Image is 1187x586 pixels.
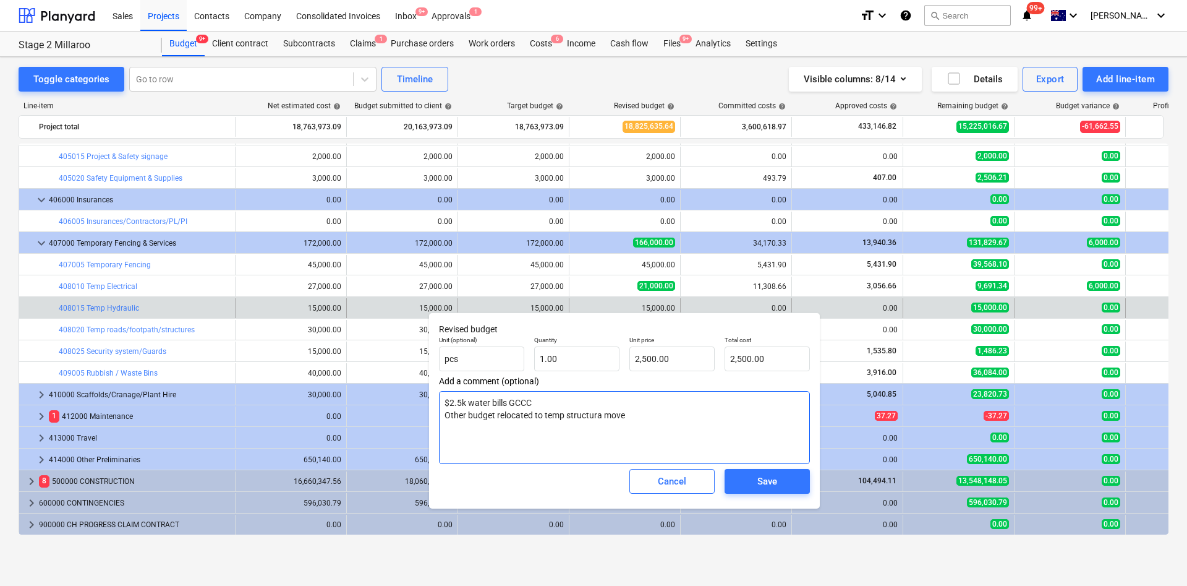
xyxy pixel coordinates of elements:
div: 600000 CONTINGENCIES [39,493,230,513]
div: Subcontracts [276,32,342,56]
i: Knowledge base [900,8,912,23]
div: 2,000.00 [646,152,675,161]
span: 3,916.00 [866,368,898,377]
div: 0.00 [240,434,341,442]
div: 40,000.00 [419,369,453,377]
div: 16,660,347.56 [240,477,341,486]
div: 34,170.33 [686,239,786,248]
div: 0.00 [686,217,786,226]
span: help [998,103,1008,110]
div: Costs [522,32,559,56]
span: 166,000.00 [633,238,675,248]
span: 37.27 [875,411,898,421]
span: 3,056.66 [866,282,898,290]
div: 18,060,347.56 [352,477,453,486]
span: 0.00 [1102,216,1120,226]
span: 0.00 [1102,346,1120,356]
span: keyboard_arrow_down [34,236,49,251]
div: Add line-item [1096,71,1155,87]
div: 15,000.00 [419,304,453,312]
span: 9+ [415,7,428,16]
span: keyboard_arrow_right [34,431,49,446]
span: 0.00 [1102,259,1120,269]
span: 6,000.00 [1087,281,1120,291]
a: Income [559,32,603,56]
div: 0.00 [797,520,898,529]
div: 900000 CH PROGRESS CLAIM CONTRACT [39,515,230,535]
a: Cash flow [603,32,656,56]
div: Details [947,71,1003,87]
span: keyboard_arrow_right [34,452,49,467]
span: keyboard_arrow_right [24,517,39,532]
div: Toggle categories [33,71,109,87]
p: Revised budget [439,323,810,336]
div: 0.00 [549,217,564,226]
div: 0.00 [240,196,341,204]
div: Budget variance [1056,101,1120,110]
div: 0.00 [797,196,898,204]
span: 131,829.67 [967,238,1009,248]
span: 0.00 [1102,519,1120,529]
i: keyboard_arrow_down [875,8,890,23]
div: Budget [162,32,205,56]
div: 410000 Scaffolds/Cranage/Plant Hire [49,385,230,405]
iframe: Chat Widget [1125,527,1187,586]
span: 0.00 [1102,454,1120,464]
div: Cancel [658,473,686,489]
div: Project total [39,117,230,137]
span: 99+ [1027,2,1045,14]
div: 15,000.00 [308,304,341,312]
button: Export [1023,67,1078,92]
div: 0.00 [797,434,898,442]
span: keyboard_arrow_right [24,496,39,511]
div: 0.00 [797,325,898,334]
div: 0.00 [463,196,564,204]
div: 3,000.00 [312,174,341,183]
span: -61,662.55 [1080,121,1120,132]
p: Unit (optional) [439,336,524,347]
a: Costs6 [522,32,559,56]
span: 0.00 [1102,151,1120,161]
div: 27,000.00 [530,282,564,291]
div: Approved costs [835,101,897,110]
div: Settings [738,32,785,56]
div: 3,000.00 [646,174,675,183]
div: 15,000.00 [574,304,675,312]
div: 15,000.00 [419,347,453,356]
span: 0.00 [1102,173,1120,183]
div: 650,140.00 [352,455,453,464]
i: notifications [1021,8,1033,23]
div: 18,763,973.09 [240,117,341,137]
div: 650,140.00 [240,455,341,464]
div: 414000 Other Preliminaries [49,450,230,470]
a: 406005 Insurances/Contractors/PL/PI [59,217,187,226]
div: Budget submitted to client [354,101,452,110]
span: 650,140.00 [967,454,1009,464]
div: 0.00 [797,217,898,226]
div: 40,000.00 [308,369,341,377]
p: Unit price [629,336,715,347]
button: Add line-item [1083,67,1168,92]
span: Add a comment (optional) [439,376,810,386]
button: Save [725,469,810,494]
a: Analytics [688,32,738,56]
div: 30,000.00 [308,325,341,334]
div: Visible columns : 8/14 [804,71,907,87]
span: 15,225,016.67 [956,121,1009,132]
a: 405015 Project & Safety signage [59,152,168,161]
div: Claims [342,32,383,56]
div: 27,000.00 [308,282,341,291]
div: 0.00 [352,412,453,421]
div: 0.00 [463,520,564,529]
button: Toggle categories [19,67,124,92]
span: 0.00 [1102,324,1120,334]
span: 2,506.21 [976,173,1009,183]
a: 408025 Security system/Guards [59,347,166,356]
div: 45,000.00 [308,261,341,269]
div: Client contract [205,32,276,56]
span: 104,494.11 [857,476,898,485]
span: 1 [469,7,482,16]
span: 0.00 [1102,433,1120,442]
